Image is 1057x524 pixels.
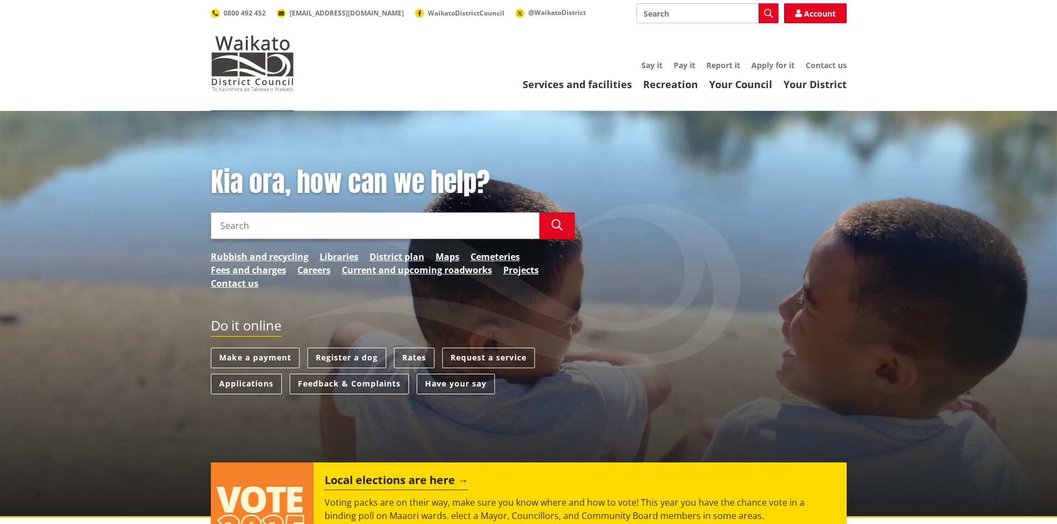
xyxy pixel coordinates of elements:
a: Rubbish and recycling [211,250,308,263]
h1: Kia ora, how can we help? [211,166,575,199]
span: [EMAIL_ADDRESS][DOMAIN_NAME] [290,8,404,18]
a: Contact us [806,60,847,70]
input: Search input [211,212,539,239]
a: Recreation [643,78,698,91]
a: Fees and charges [211,263,286,277]
a: Contact us [211,277,259,290]
span: 0800 492 452 [224,8,266,18]
h2: Local elections are here [325,474,468,490]
a: Your Council [709,78,772,91]
a: Have your say [417,374,495,394]
a: @WaikatoDistrict [515,8,586,17]
span: WaikatoDistrictCouncil [428,8,504,18]
a: Applications [211,374,282,394]
h2: Do it online [211,318,281,337]
a: Current and upcoming roadworks [342,263,492,277]
a: Make a payment [211,348,300,368]
img: Waikato District Council - Te Kaunihera aa Takiwaa o Waikato [211,35,294,91]
input: Search input [636,3,778,23]
a: Cemeteries [471,250,520,263]
a: Pay it [674,60,695,70]
a: Feedback & Complaints [290,374,409,394]
a: 0800 492 452 [211,8,266,18]
p: Voting packs are on their way, make sure you know where and how to vote! This year you have the c... [325,496,835,522]
a: WaikatoDistrictCouncil [415,8,504,18]
a: District plan [370,250,424,263]
a: Register a dog [307,348,386,368]
a: Say it [641,60,662,70]
a: [EMAIL_ADDRESS][DOMAIN_NAME] [277,8,404,18]
a: Request a service [442,348,535,368]
a: Apply for it [751,60,795,70]
a: Rates [394,348,434,368]
a: Your District [783,78,847,91]
a: Services and facilities [523,78,632,91]
span: @WaikatoDistrict [528,8,586,17]
a: Report it [706,60,740,70]
a: Libraries [320,250,358,263]
a: Projects [503,263,539,277]
a: Account [784,3,847,23]
a: Maps [436,250,459,263]
a: Careers [297,263,331,277]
